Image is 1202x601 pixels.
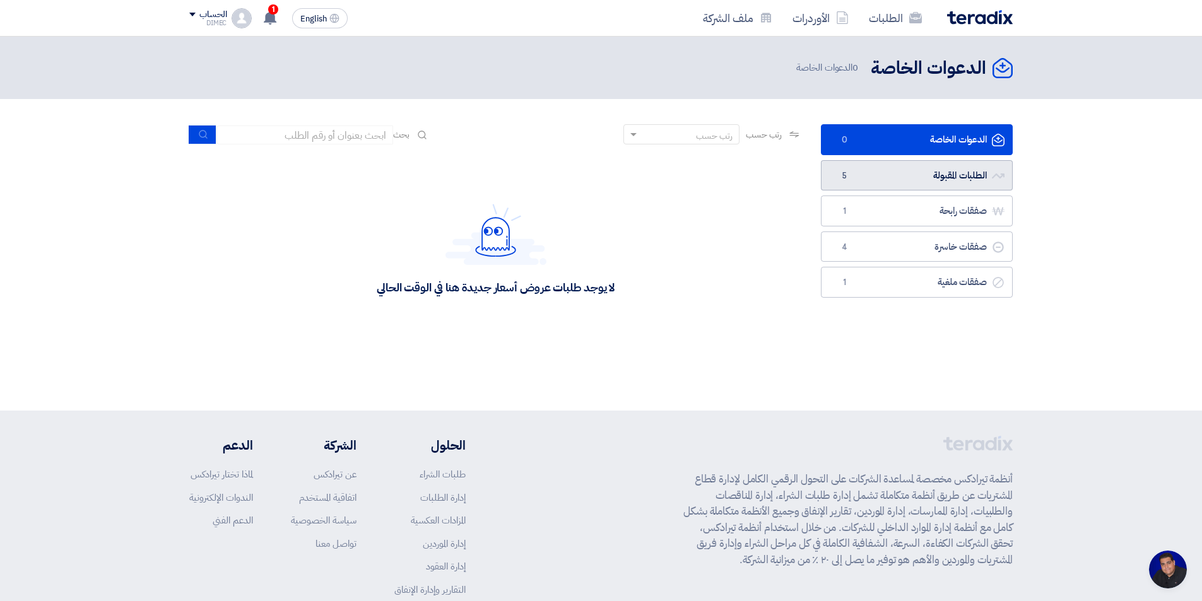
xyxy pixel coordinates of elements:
[1149,551,1187,588] a: Open chat
[394,436,466,455] li: الحلول
[837,205,852,218] span: 1
[683,471,1013,568] p: أنظمة تيرادكس مخصصة لمساعدة الشركات على التحول الرقمي الكامل لإدارة قطاع المشتريات عن طريق أنظمة ...
[393,128,410,141] span: بحث
[213,513,253,527] a: الدعم الفني
[821,124,1013,155] a: الدعوات الخاصة0
[299,491,356,505] a: اتفاقية المستخدم
[191,467,253,481] a: لماذا تختار تيرادكس
[292,8,348,28] button: English
[445,204,546,265] img: Hello
[859,3,932,33] a: الطلبات
[426,559,466,573] a: إدارة العقود
[232,8,252,28] img: profile_test.png
[291,513,356,527] a: سياسة الخصوصية
[821,231,1013,262] a: صفقات خاسرة4
[377,280,615,295] div: لا يوجد طلبات عروض أسعار جديدة هنا في الوقت الحالي
[852,61,858,74] span: 0
[746,128,782,141] span: رتب حسب
[871,56,986,81] h2: الدعوات الخاصة
[420,491,466,505] a: إدارة الطلبات
[821,195,1013,226] a: صفقات رابحة1
[837,170,852,182] span: 5
[837,276,852,289] span: 1
[394,583,466,597] a: التقارير وإدارة الإنفاق
[199,9,227,20] div: الحساب
[411,513,466,527] a: المزادات العكسية
[782,3,859,33] a: الأوردرات
[947,10,1013,25] img: Teradix logo
[837,241,852,254] span: 4
[268,4,278,15] span: 1
[837,134,852,146] span: 0
[693,3,782,33] a: ملف الشركة
[420,467,466,481] a: طلبات الشراء
[300,15,327,23] span: English
[423,537,466,551] a: إدارة الموردين
[291,436,356,455] li: الشركة
[189,20,227,26] div: DIMEC
[821,160,1013,191] a: الطلبات المقبولة5
[315,537,356,551] a: تواصل معنا
[189,491,253,505] a: الندوات الإلكترونية
[314,467,356,481] a: عن تيرادكس
[216,125,393,144] input: ابحث بعنوان أو رقم الطلب
[821,267,1013,298] a: صفقات ملغية1
[696,129,733,143] div: رتب حسب
[189,436,253,455] li: الدعم
[796,61,861,75] span: الدعوات الخاصة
